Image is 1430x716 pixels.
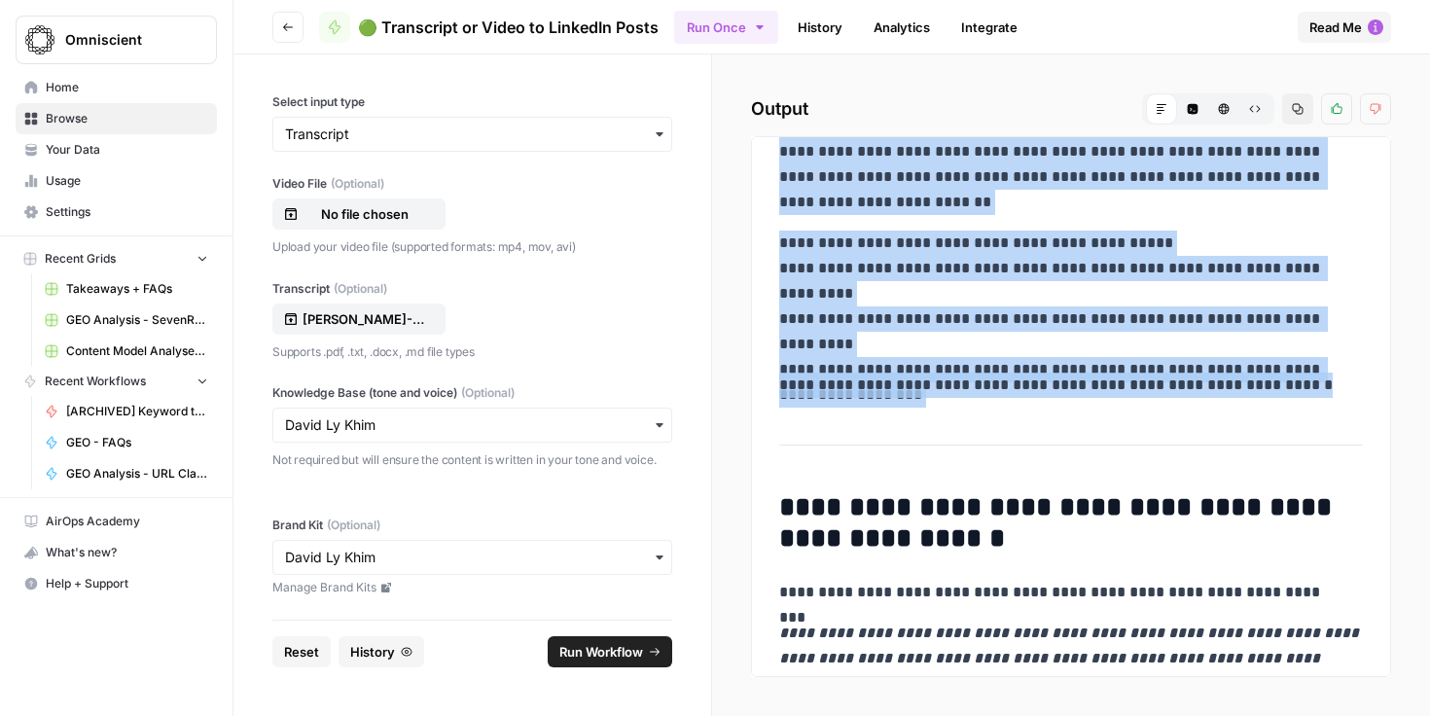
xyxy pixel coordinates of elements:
span: Recent Workflows [45,373,146,390]
a: Integrate [949,12,1029,43]
span: AirOps Academy [46,513,208,530]
button: Recent Grids [16,244,217,273]
label: Transcript [272,280,672,298]
span: Your Data [46,141,208,159]
p: Upload your video file (supported formats: mp4, mov, avi) [272,237,672,257]
button: No file chosen [272,198,446,230]
a: Analytics [862,12,942,43]
span: Help + Support [46,575,208,592]
a: 🟢 Transcript or Video to LinkedIn Posts [319,12,659,43]
input: David Ly Khim [285,548,660,567]
p: No file chosen [303,204,427,224]
span: (Optional) [334,280,387,298]
a: GEO Analysis - SevenRooms [36,304,217,336]
span: GEO Analysis - URL Classifier & Competitive Tagging [66,465,208,483]
button: What's new? [16,537,217,568]
button: Workspace: Omniscient [16,16,217,64]
a: AirOps Academy [16,506,217,537]
h2: Output [751,93,1391,125]
img: Omniscient Logo [22,22,57,57]
span: GEO Analysis - SevenRooms [66,311,208,329]
span: Reset [284,642,319,662]
button: History [339,636,424,667]
span: History [350,642,395,662]
a: Takeaways + FAQs [36,273,217,304]
span: Browse [46,110,208,127]
a: GEO Analysis - URL Classifier & Competitive Tagging [36,458,217,489]
span: Read Me [1309,18,1362,37]
input: David Ly Khim [285,415,660,435]
a: Home [16,72,217,103]
span: Run Workflow [559,642,643,662]
div: What's new? [17,538,216,567]
button: Help + Support [16,568,217,599]
p: Supports .pdf, .txt, .docx, .md file types [272,342,672,362]
span: Home [46,79,208,96]
button: Recent Workflows [16,367,217,396]
a: GEO - FAQs [36,427,217,458]
button: Run Workflow [548,636,672,667]
button: Reset [272,636,331,667]
button: Read Me [1298,12,1391,43]
a: Your Data [16,134,217,165]
a: [ARCHIVED] Keyword to Content Brief [36,396,217,427]
span: Content Model Analyser + International [66,342,208,360]
span: [ARCHIVED] Keyword to Content Brief [66,403,208,420]
label: Knowledge Base (tone and voice) [272,384,672,402]
a: Browse [16,103,217,134]
a: Usage [16,165,217,197]
button: [PERSON_NAME]-Khim-Chat-42ed5cb2-3ab0 (2).docx [272,304,446,335]
label: Video File [272,175,672,193]
span: Usage [46,172,208,190]
p: Not required but will ensure the content is written in your tone and voice. [272,450,672,470]
span: Takeaways + FAQs [66,280,208,298]
button: Run Once [674,11,778,44]
label: Brand Kit [272,517,672,534]
span: 🟢 Transcript or Video to LinkedIn Posts [358,16,659,39]
span: (Optional) [461,384,515,402]
p: [PERSON_NAME]-Khim-Chat-42ed5cb2-3ab0 (2).docx [303,309,427,329]
label: Select input type [272,93,672,111]
span: Settings [46,203,208,221]
span: (Optional) [331,175,384,193]
span: Omniscient [65,30,183,50]
input: Transcript [285,125,660,144]
span: GEO - FAQs [66,434,208,451]
a: Manage Brand Kits [272,579,672,596]
span: (Optional) [327,517,380,534]
span: Recent Grids [45,250,116,268]
a: History [786,12,854,43]
a: Settings [16,197,217,228]
a: Content Model Analyser + International [36,336,217,367]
